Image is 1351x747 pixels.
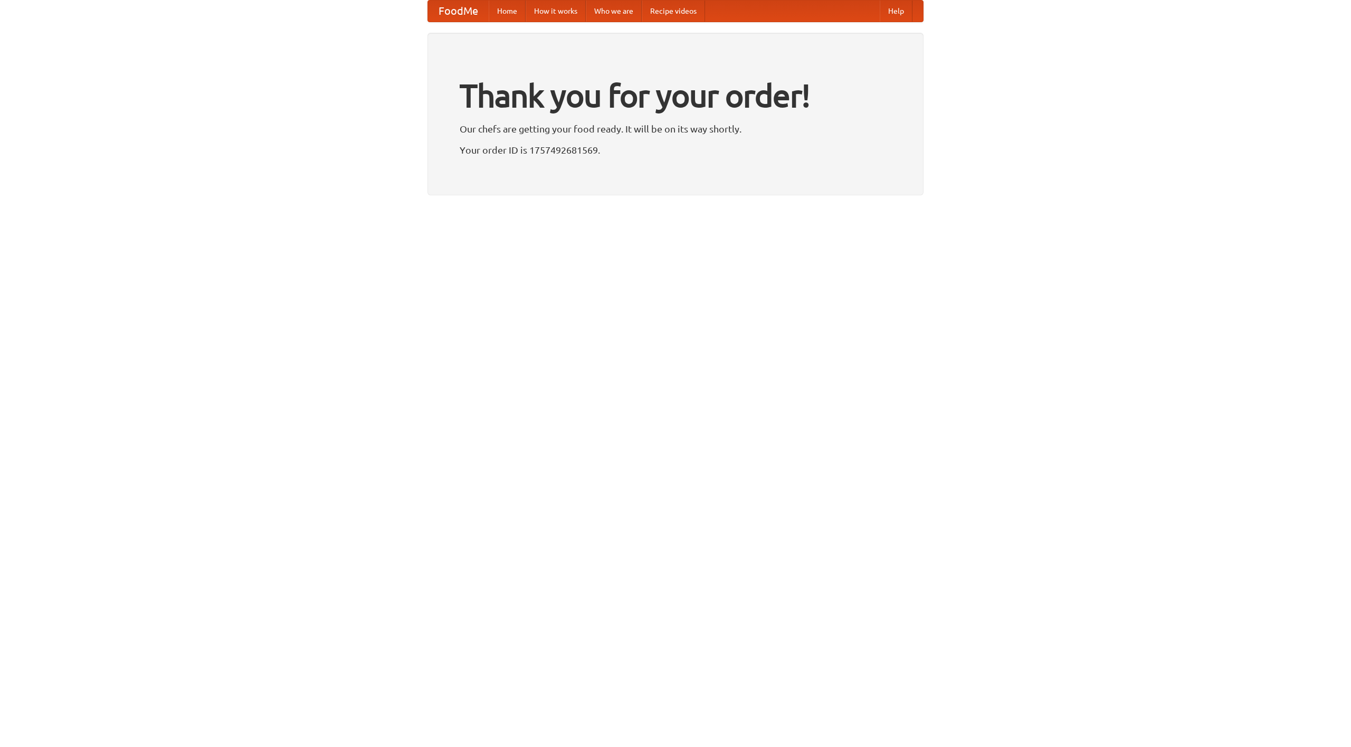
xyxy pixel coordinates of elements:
a: Who we are [586,1,642,22]
a: Home [489,1,526,22]
a: FoodMe [428,1,489,22]
p: Your order ID is 1757492681569. [460,142,891,158]
a: How it works [526,1,586,22]
a: Recipe videos [642,1,705,22]
p: Our chefs are getting your food ready. It will be on its way shortly. [460,121,891,137]
h1: Thank you for your order! [460,70,891,121]
a: Help [880,1,912,22]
